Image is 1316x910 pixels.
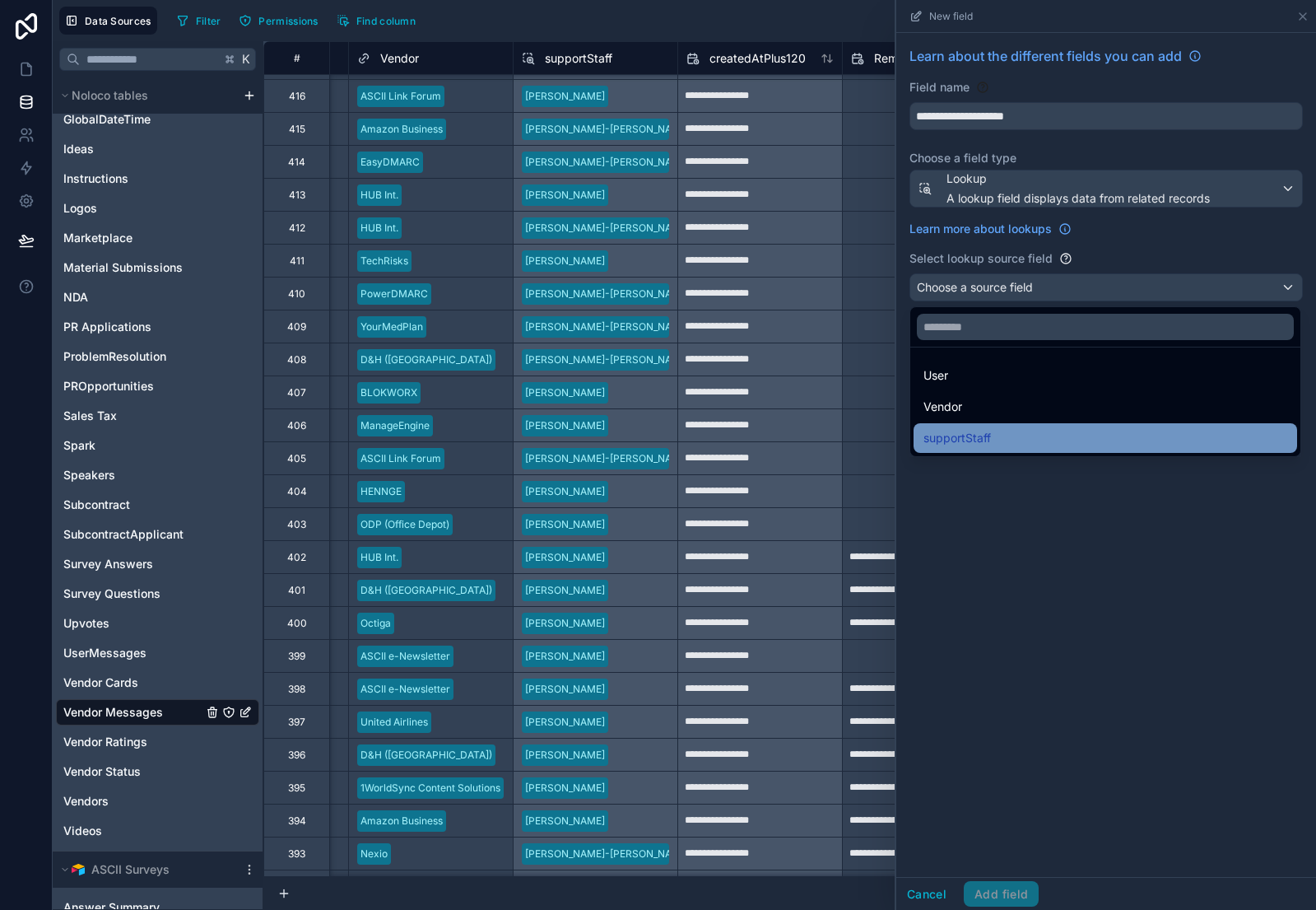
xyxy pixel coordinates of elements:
[289,222,305,235] div: 412
[360,320,423,334] div: YourMedPlan
[360,484,402,499] div: HENNGE
[360,649,450,664] div: ASCII e-Newsletter
[360,682,450,697] div: ASCII e-Newsletter
[196,15,221,27] span: Filter
[288,814,306,828] div: 394
[360,781,500,796] div: 1WorldSync Content Solutions
[360,352,492,367] div: D&H ([GEOGRAPHIC_DATA])
[356,15,416,27] span: Find column
[288,584,305,597] div: 401
[360,814,443,828] div: Amazon Business
[360,385,417,400] div: BLOKWORX
[923,366,948,385] span: User
[288,782,305,795] div: 395
[360,550,398,565] div: HUB Int.
[233,8,323,33] button: Permissions
[289,189,305,202] div: 413
[360,847,388,861] div: Nexio
[288,683,305,696] div: 398
[360,254,408,268] div: TechRisks
[287,551,306,564] div: 402
[287,386,306,399] div: 407
[360,122,443,137] div: Amazon Business
[290,254,305,268] div: 411
[287,419,306,432] div: 406
[288,716,305,729] div: 397
[233,8,330,33] a: Permissions
[923,397,962,417] span: Vendor
[360,155,420,170] div: EasyDMARC
[287,320,306,334] div: 409
[288,287,305,301] div: 410
[288,847,305,861] div: 393
[258,15,318,27] span: Permissions
[360,188,398,203] div: HUB Int.
[360,715,428,730] div: United Airlines
[277,52,317,64] div: #
[287,452,306,465] div: 405
[85,15,151,27] span: Data Sources
[170,8,227,33] button: Filter
[240,54,252,65] span: K
[380,50,419,67] span: Vendor
[331,8,421,33] button: Find column
[289,123,305,136] div: 415
[360,616,391,631] div: Octiga
[288,749,305,762] div: 396
[289,90,305,103] div: 416
[360,451,441,466] div: ASCII Link Forum
[545,50,612,67] span: supportStaff
[287,617,307,630] div: 400
[360,418,430,433] div: ManageEngine
[288,650,305,663] div: 399
[709,50,806,67] span: createdAtPlus120
[360,287,428,301] div: PowerDMARC
[360,89,441,104] div: ASCII Link Forum
[923,428,991,448] span: supportStaff
[287,518,306,531] div: 403
[360,583,492,598] div: D&H ([GEOGRAPHIC_DATA])
[360,748,492,763] div: D&H ([GEOGRAPHIC_DATA])
[287,353,306,366] div: 408
[874,50,962,67] span: ReminderSentAt
[360,221,398,236] div: HUB Int.
[59,7,157,35] button: Data Sources
[360,517,449,532] div: ODP (Office Depot)
[288,156,305,169] div: 414
[287,485,307,498] div: 404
